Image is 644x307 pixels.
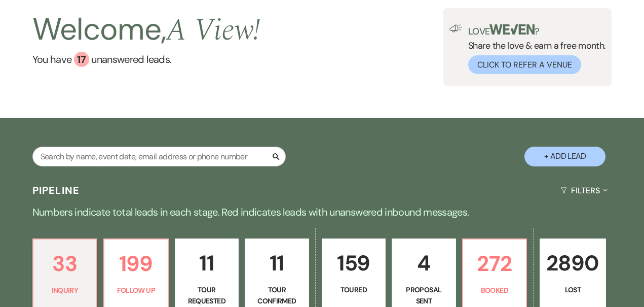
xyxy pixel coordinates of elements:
p: Tour Requested [181,284,233,307]
p: Follow Up [110,285,162,296]
img: weven-logo-green.svg [489,24,535,35]
p: Toured [328,284,380,295]
p: 4 [398,246,449,280]
span: A View ! [166,7,260,54]
p: Inquiry [40,285,91,296]
p: 159 [328,246,380,280]
p: Proposal Sent [398,284,449,307]
p: 11 [251,246,302,280]
p: Lost [546,284,599,295]
p: 199 [110,247,162,281]
p: 33 [40,247,91,281]
a: You have 17 unanswered leads. [32,52,260,67]
button: Click to Refer a Venue [468,55,581,74]
img: loud-speaker-illustration.svg [449,24,462,32]
button: Filters [556,177,612,204]
div: 17 [74,52,89,67]
input: Search by name, event date, email address or phone number [32,147,286,166]
button: + Add Lead [524,147,605,166]
p: 272 [469,247,520,281]
p: Booked [469,285,520,296]
div: Share the love & earn a free month. [462,24,606,74]
p: Love ? [468,24,606,36]
p: 2890 [546,246,599,280]
h2: Welcome, [32,8,260,52]
h3: Pipeline [32,183,80,197]
p: Tour Confirmed [251,284,302,307]
p: 11 [181,246,233,280]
